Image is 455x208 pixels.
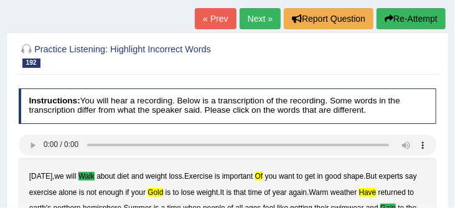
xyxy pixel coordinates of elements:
[96,172,115,181] b: about
[29,188,57,197] b: exercise
[19,42,278,68] h2: Practice Listening: Highlight Incorrect Words
[378,188,406,197] b: returned
[78,172,95,181] b: walk
[195,8,236,29] a: « Prev
[359,188,377,197] b: have
[184,172,213,181] b: Exercise
[289,188,307,197] b: again
[148,188,163,197] b: gold
[220,188,225,197] b: It
[215,172,220,181] b: is
[325,172,341,181] b: good
[317,172,323,181] b: in
[309,188,329,197] b: Warm
[146,172,167,181] b: weight
[169,172,182,181] b: loss
[66,172,77,181] b: will
[59,188,77,197] b: alone
[284,8,373,29] button: Report Question
[29,96,80,105] b: Instructions:
[173,188,179,197] b: to
[264,188,270,197] b: of
[55,172,64,181] b: we
[377,8,446,29] button: Re-Attempt
[265,172,277,181] b: you
[273,188,287,197] b: year
[240,8,281,29] a: Next »
[408,188,414,197] b: to
[305,172,316,181] b: get
[248,188,262,197] b: time
[131,188,146,197] b: your
[99,188,124,197] b: enough
[87,188,97,197] b: not
[22,59,40,68] span: 192
[126,188,129,197] b: if
[117,172,129,181] b: diet
[166,188,171,197] b: is
[19,88,437,124] h4: You will hear a recording. Below is a transcription of the recording. Some words in the transcrip...
[255,172,263,181] b: of
[279,172,294,181] b: want
[79,188,85,197] b: is
[222,172,253,181] b: important
[366,172,377,181] b: But
[29,172,52,181] b: [DATE]
[234,188,246,197] b: that
[344,172,364,181] b: shape
[197,188,218,197] b: weight
[379,172,403,181] b: experts
[331,188,357,197] b: weather
[131,172,144,181] b: and
[297,172,303,181] b: to
[181,188,195,197] b: lose
[227,188,232,197] b: is
[405,172,417,181] b: say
